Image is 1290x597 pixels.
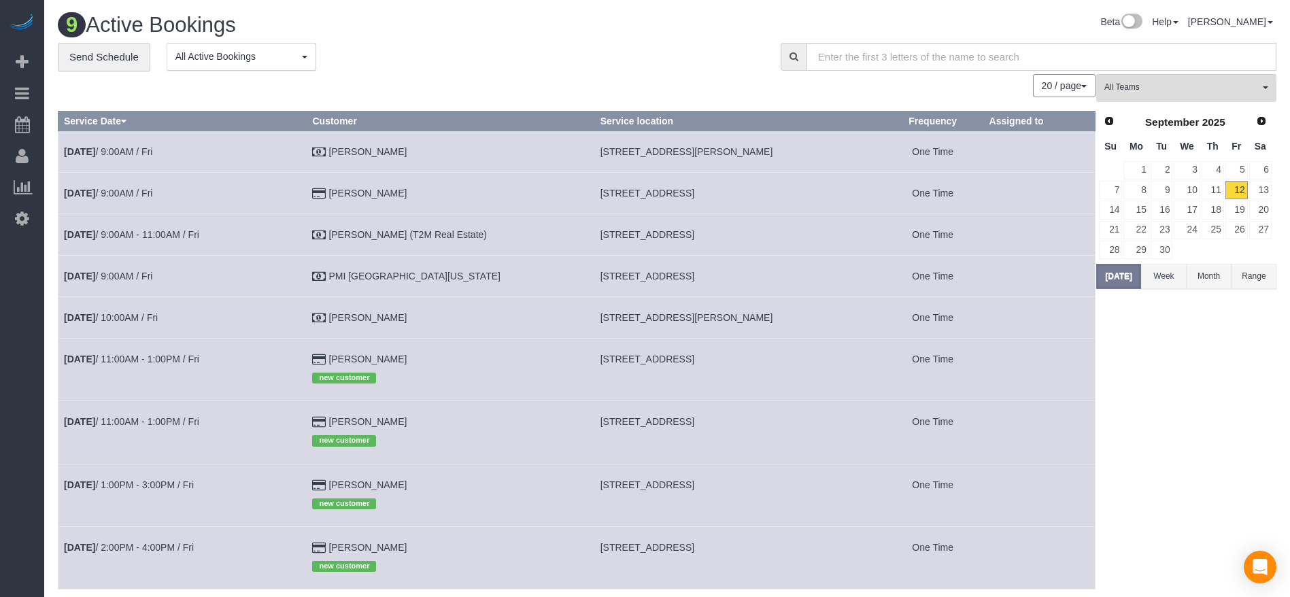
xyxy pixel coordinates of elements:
[64,146,95,157] b: [DATE]
[58,464,307,526] td: Schedule date
[594,526,882,589] td: Service location
[1099,201,1122,219] a: 14
[1099,221,1122,239] a: 21
[600,479,694,490] span: [STREET_ADDRESS]
[1202,221,1224,239] a: 25
[64,479,95,490] b: [DATE]
[58,14,657,37] h1: Active Bookings
[600,188,694,199] span: [STREET_ADDRESS]
[64,188,152,199] a: [DATE]/ 9:00AM / Fri
[1252,112,1271,131] a: Next
[64,479,194,490] a: [DATE]/ 1:00PM - 3:00PM / Fri
[8,14,35,33] img: Automaid Logo
[307,131,594,172] td: Customer
[882,255,983,296] td: Frequency
[64,271,95,282] b: [DATE]
[312,373,376,383] span: new customer
[312,272,326,282] i: Check Payment
[1096,74,1276,95] ol: All Teams
[882,401,983,464] td: Frequency
[1120,14,1142,31] img: New interface
[1187,264,1232,289] button: Month
[328,416,407,427] a: [PERSON_NAME]
[1123,201,1149,219] a: 15
[312,417,326,427] i: Credit Card Payment
[1130,141,1143,152] span: Monday
[64,229,95,240] b: [DATE]
[882,338,983,400] td: Frequency
[1151,241,1173,259] a: 30
[307,111,594,131] th: Customer
[64,188,95,199] b: [DATE]
[58,296,307,338] td: Schedule date
[1202,201,1224,219] a: 18
[307,255,594,296] td: Customer
[1123,161,1149,180] a: 1
[58,255,307,296] td: Schedule date
[1225,201,1248,219] a: 19
[64,354,199,364] a: [DATE]/ 11:00AM - 1:00PM / Fri
[58,43,150,71] a: Send Schedule
[64,271,152,282] a: [DATE]/ 9:00AM / Fri
[328,271,500,282] a: PMI [GEOGRAPHIC_DATA][US_STATE]
[1188,16,1273,27] a: [PERSON_NAME]
[1096,264,1141,289] button: [DATE]
[983,255,1095,296] td: Assigned to
[882,214,983,255] td: Frequency
[64,542,95,553] b: [DATE]
[58,12,86,37] span: 9
[1100,16,1142,27] a: Beta
[807,43,1276,71] input: Enter the first 3 letters of the name to search
[882,131,983,172] td: Frequency
[312,231,326,240] i: Check Payment
[1255,141,1266,152] span: Saturday
[594,111,882,131] th: Service location
[175,50,299,63] span: All Active Bookings
[1249,221,1272,239] a: 27
[64,542,194,553] a: [DATE]/ 2:00PM - 4:00PM / Fri
[594,296,882,338] td: Service location
[1100,112,1119,131] a: Prev
[312,435,376,446] span: new customer
[328,146,407,157] a: [PERSON_NAME]
[64,229,199,240] a: [DATE]/ 9:00AM - 11:00AM / Fri
[58,131,307,172] td: Schedule date
[1225,181,1248,199] a: 12
[882,526,983,589] td: Frequency
[312,189,326,199] i: Credit Card Payment
[1232,141,1241,152] span: Friday
[882,296,983,338] td: Frequency
[64,416,199,427] a: [DATE]/ 11:00AM - 1:00PM / Fri
[983,526,1095,589] td: Assigned to
[58,401,307,464] td: Schedule date
[312,481,326,490] i: Credit Card Payment
[1152,16,1178,27] a: Help
[1104,116,1115,126] span: Prev
[594,401,882,464] td: Service location
[1033,74,1096,97] button: 20 / page
[1174,181,1200,199] a: 10
[307,338,594,400] td: Customer
[983,111,1095,131] th: Assigned to
[328,188,407,199] a: [PERSON_NAME]
[594,255,882,296] td: Service location
[328,479,407,490] a: [PERSON_NAME]
[1156,141,1167,152] span: Tuesday
[307,296,594,338] td: Customer
[983,214,1095,255] td: Assigned to
[600,146,773,157] span: [STREET_ADDRESS][PERSON_NAME]
[307,401,594,464] td: Customer
[1099,181,1122,199] a: 7
[58,111,307,131] th: Service Date
[307,526,594,589] td: Customer
[1123,181,1149,199] a: 8
[307,464,594,526] td: Customer
[328,354,407,364] a: [PERSON_NAME]
[1202,161,1224,180] a: 4
[1151,201,1173,219] a: 16
[600,229,694,240] span: [STREET_ADDRESS]
[307,214,594,255] td: Customer
[983,131,1095,172] td: Assigned to
[307,172,594,214] td: Customer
